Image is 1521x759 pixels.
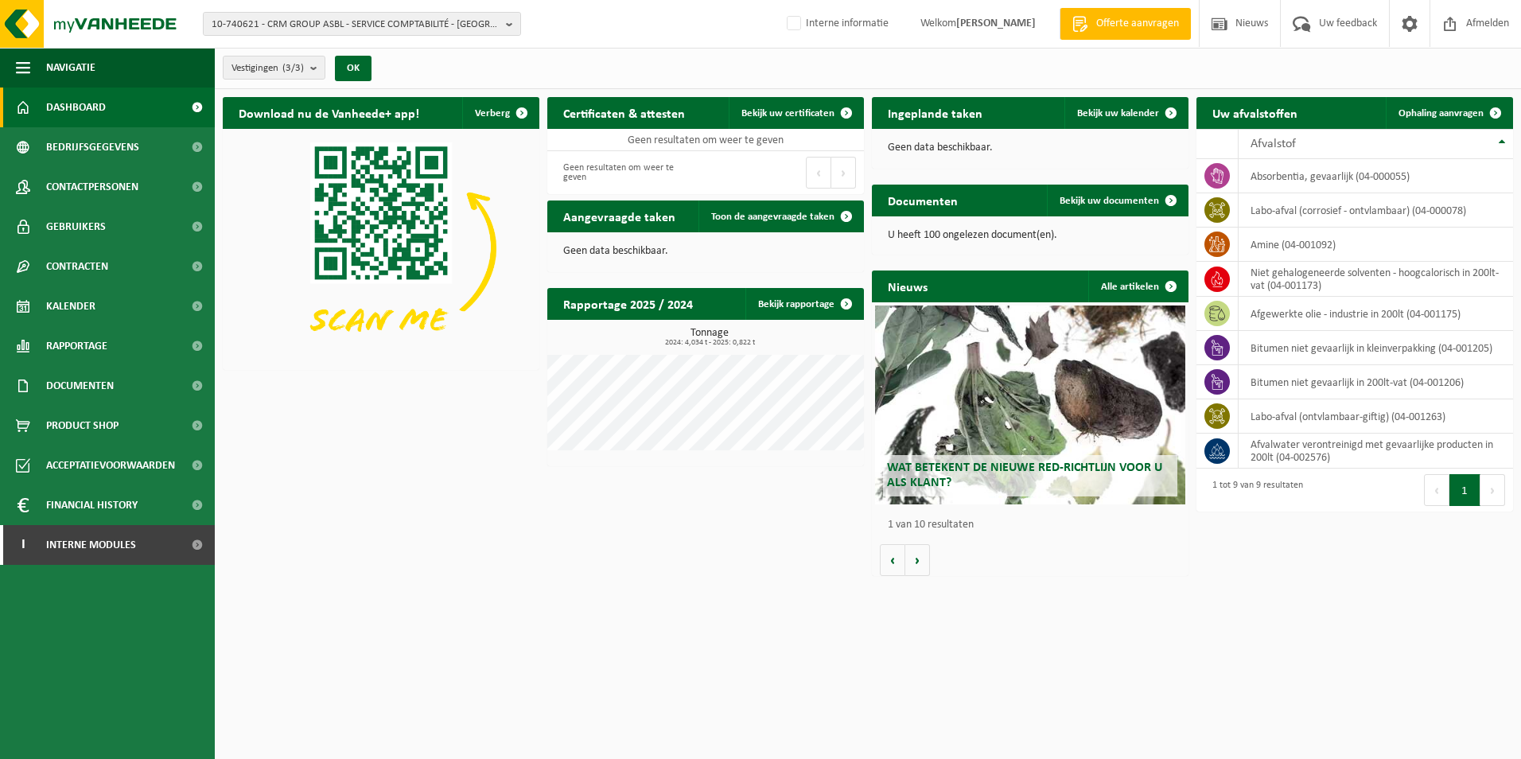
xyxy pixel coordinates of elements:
span: Contracten [46,247,108,286]
span: Kalender [46,286,95,326]
h2: Documenten [872,185,974,216]
img: Download de VHEPlus App [223,129,539,367]
span: Bekijk uw kalender [1077,108,1159,119]
td: absorbentia, gevaarlijk (04-000055) [1239,159,1513,193]
span: Interne modules [46,525,136,565]
td: niet gehalogeneerde solventen - hoogcalorisch in 200lt-vat (04-001173) [1239,262,1513,297]
button: Verberg [462,97,538,129]
strong: [PERSON_NAME] [956,18,1036,29]
a: Ophaling aanvragen [1386,97,1511,129]
span: Bekijk uw certificaten [741,108,834,119]
button: Vorige [880,544,905,576]
span: Rapportage [46,326,107,366]
p: 1 van 10 resultaten [888,520,1181,531]
count: (3/3) [282,63,304,73]
span: Bekijk uw documenten [1060,196,1159,206]
button: Previous [1424,474,1449,506]
span: Contactpersonen [46,167,138,207]
a: Toon de aangevraagde taken [698,200,862,232]
a: Alle artikelen [1088,271,1187,302]
p: U heeft 100 ongelezen document(en). [888,230,1173,241]
button: Vestigingen(3/3) [223,56,325,80]
button: OK [335,56,371,81]
p: Geen data beschikbaar. [888,142,1173,154]
a: Bekijk uw certificaten [729,97,862,129]
td: bitumen niet gevaarlijk in 200lt-vat (04-001206) [1239,365,1513,399]
span: Bedrijfsgegevens [46,127,139,167]
span: Navigatie [46,48,95,88]
h2: Certificaten & attesten [547,97,701,128]
span: Gebruikers [46,207,106,247]
span: Documenten [46,366,114,406]
h2: Aangevraagde taken [547,200,691,232]
span: Verberg [475,108,510,119]
button: Volgende [905,544,930,576]
span: Offerte aanvragen [1092,16,1183,32]
span: 2024: 4,034 t - 2025: 0,822 t [555,339,864,347]
h2: Ingeplande taken [872,97,998,128]
h3: Tonnage [555,328,864,347]
td: afgewerkte olie - industrie in 200lt (04-001175) [1239,297,1513,331]
td: labo-afval (corrosief - ontvlambaar) (04-000078) [1239,193,1513,228]
button: 1 [1449,474,1480,506]
span: Afvalstof [1251,138,1296,150]
span: Dashboard [46,88,106,127]
h2: Nieuws [872,271,943,302]
a: Bekijk uw documenten [1047,185,1187,216]
td: afvalwater verontreinigd met gevaarlijke producten in 200lt (04-002576) [1239,434,1513,469]
td: bitumen niet gevaarlijk in kleinverpakking (04-001205) [1239,331,1513,365]
span: Vestigingen [231,56,304,80]
span: Toon de aangevraagde taken [711,212,834,222]
a: Wat betekent de nieuwe RED-richtlijn voor u als klant? [875,306,1185,504]
td: labo-afval (ontvlambaar-giftig) (04-001263) [1239,399,1513,434]
span: Financial History [46,485,138,525]
td: Geen resultaten om weer te geven [547,129,864,151]
div: Geen resultaten om weer te geven [555,155,698,190]
span: Wat betekent de nieuwe RED-richtlijn voor u als klant? [887,461,1162,489]
span: I [16,525,30,565]
td: amine (04-001092) [1239,228,1513,262]
span: Acceptatievoorwaarden [46,446,175,485]
a: Bekijk rapportage [745,288,862,320]
label: Interne informatie [784,12,889,36]
button: Previous [806,157,831,189]
div: 1 tot 9 van 9 resultaten [1204,473,1303,508]
span: 10-740621 - CRM GROUP ASBL - SERVICE COMPTABILITÉ - [GEOGRAPHIC_DATA] [212,13,500,37]
button: 10-740621 - CRM GROUP ASBL - SERVICE COMPTABILITÉ - [GEOGRAPHIC_DATA] [203,12,521,36]
h2: Rapportage 2025 / 2024 [547,288,709,319]
h2: Uw afvalstoffen [1196,97,1313,128]
button: Next [1480,474,1505,506]
h2: Download nu de Vanheede+ app! [223,97,435,128]
span: Ophaling aanvragen [1398,108,1484,119]
a: Bekijk uw kalender [1064,97,1187,129]
p: Geen data beschikbaar. [563,246,848,257]
button: Next [831,157,856,189]
a: Offerte aanvragen [1060,8,1191,40]
span: Product Shop [46,406,119,446]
